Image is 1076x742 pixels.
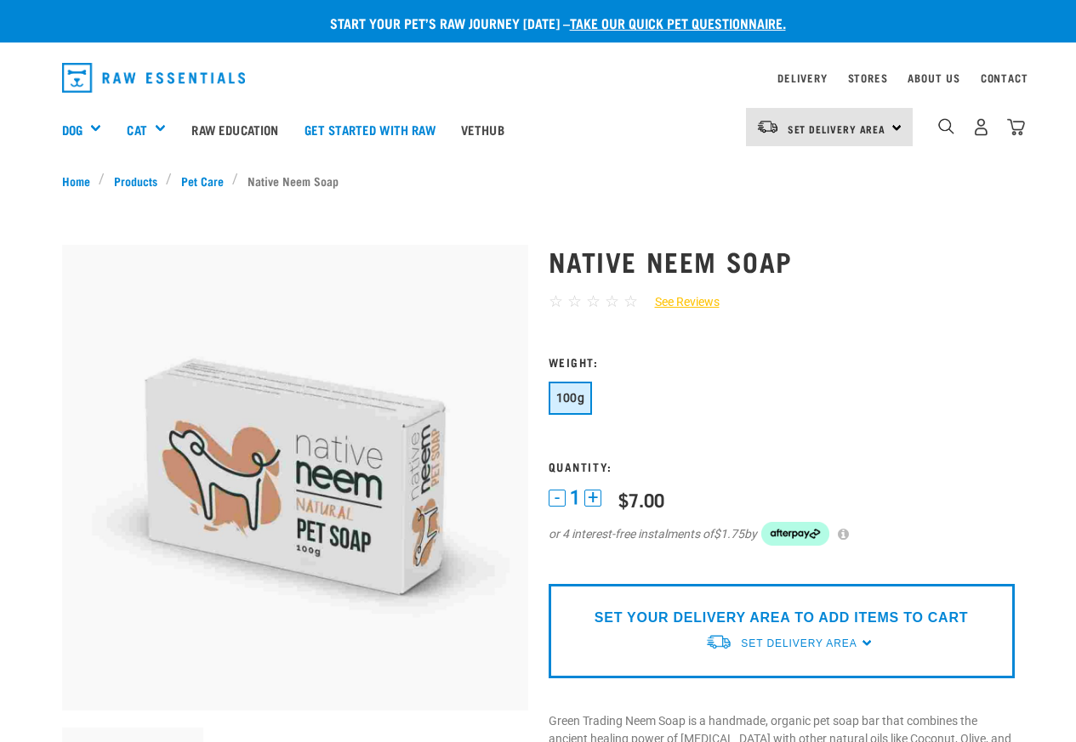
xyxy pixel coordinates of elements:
[549,292,563,311] span: ☆
[567,292,582,311] span: ☆
[62,245,528,711] img: Organic neem pet soap bar 100g green trading
[761,522,829,546] img: Afterpay
[756,119,779,134] img: van-moving.png
[549,246,1015,276] h1: Native Neem Soap
[127,120,146,139] a: Cat
[570,489,580,507] span: 1
[549,355,1015,368] h3: Weight:
[714,525,744,543] span: $1.75
[62,63,246,93] img: Raw Essentials Logo
[788,126,886,132] span: Set Delivery Area
[705,633,732,651] img: van-moving.png
[172,172,232,190] a: Pet Care
[938,118,954,134] img: home-icon-1@2x.png
[549,490,566,507] button: -
[448,95,517,163] a: Vethub
[292,95,448,163] a: Get started with Raw
[908,75,959,81] a: About Us
[777,75,827,81] a: Delivery
[1007,118,1025,136] img: home-icon@2x.png
[556,391,585,405] span: 100g
[48,56,1028,99] nav: dropdown navigation
[741,637,857,649] span: Set Delivery Area
[584,490,601,507] button: +
[618,489,664,510] div: $7.00
[586,292,601,311] span: ☆
[549,460,1015,473] h3: Quantity:
[179,95,291,163] a: Raw Education
[62,120,83,139] a: Dog
[972,118,990,136] img: user.png
[62,172,100,190] a: Home
[105,172,166,190] a: Products
[848,75,888,81] a: Stores
[638,293,720,311] a: See Reviews
[549,522,1015,546] div: or 4 interest-free instalments of by
[595,608,968,628] p: SET YOUR DELIVERY AREA TO ADD ITEMS TO CART
[570,19,786,26] a: take our quick pet questionnaire.
[981,75,1028,81] a: Contact
[623,292,638,311] span: ☆
[62,172,1015,190] nav: breadcrumbs
[605,292,619,311] span: ☆
[549,382,593,415] button: 100g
